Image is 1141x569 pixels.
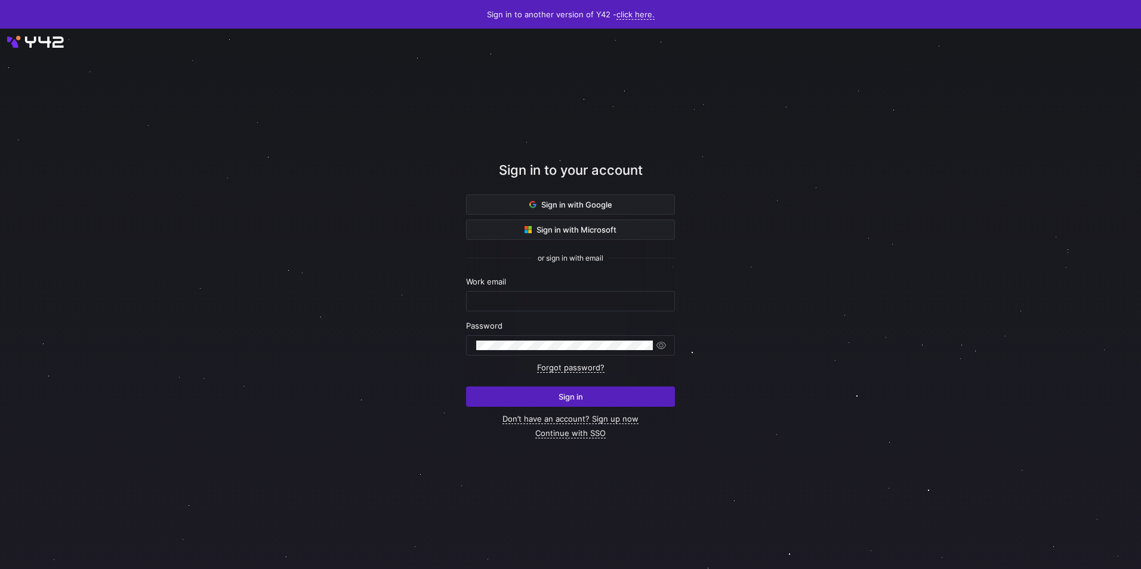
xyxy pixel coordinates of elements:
[466,321,502,330] span: Password
[502,414,639,424] a: Don’t have an account? Sign up now
[466,386,675,407] button: Sign in
[535,428,606,438] a: Continue with SSO
[538,254,603,262] span: or sign in with email
[466,194,675,215] button: Sign in with Google
[559,392,583,401] span: Sign in
[616,10,655,20] a: click here.
[466,219,675,240] button: Sign in with Microsoft
[466,277,506,286] span: Work email
[529,200,612,209] span: Sign in with Google
[537,363,605,373] a: Forgot password?
[525,225,616,234] span: Sign in with Microsoft
[466,160,675,194] div: Sign in to your account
